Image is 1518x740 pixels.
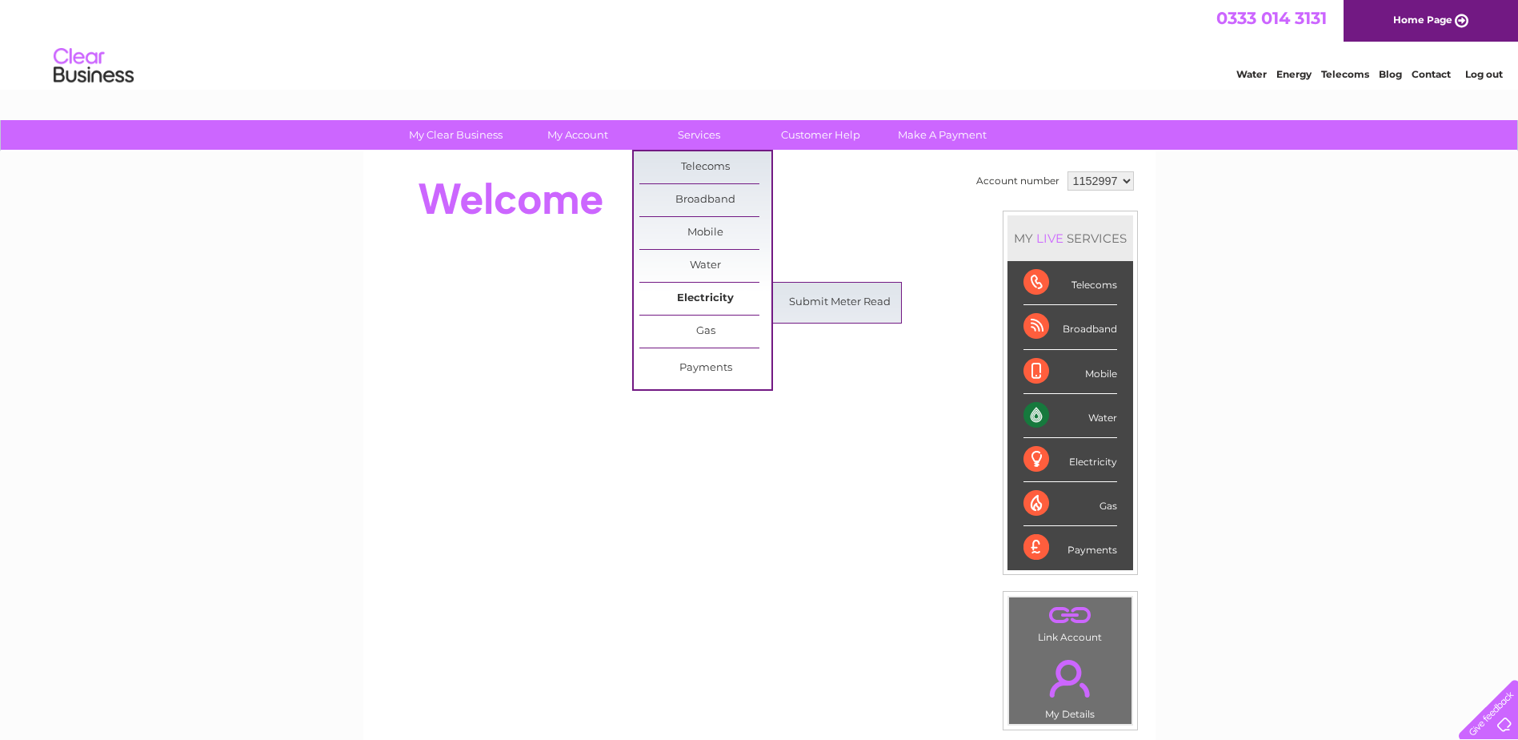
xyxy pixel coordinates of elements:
[1023,350,1117,394] div: Mobile
[639,316,771,348] a: Gas
[972,167,1063,195] td: Account number
[1023,261,1117,305] div: Telecoms
[53,42,134,90] img: logo.png
[1008,646,1132,725] td: My Details
[639,217,771,249] a: Mobile
[511,120,643,150] a: My Account
[1007,215,1133,261] div: MY SERVICES
[755,120,887,150] a: Customer Help
[1379,68,1402,80] a: Blog
[639,151,771,183] a: Telecoms
[390,120,522,150] a: My Clear Business
[639,352,771,384] a: Payments
[633,120,765,150] a: Services
[1013,650,1127,706] a: .
[1023,305,1117,349] div: Broadband
[1033,231,1067,246] div: LIVE
[1216,8,1327,28] a: 0333 014 3131
[1023,482,1117,526] div: Gas
[1412,68,1451,80] a: Contact
[382,9,1138,78] div: Clear Business is a trading name of Verastar Limited (registered in [GEOGRAPHIC_DATA] No. 3667643...
[1276,68,1312,80] a: Energy
[1023,526,1117,569] div: Payments
[639,250,771,282] a: Water
[1013,601,1127,629] a: .
[1465,68,1503,80] a: Log out
[1236,68,1267,80] a: Water
[639,283,771,315] a: Electricity
[1008,597,1132,647] td: Link Account
[639,184,771,216] a: Broadband
[774,287,906,319] a: Submit Meter Read
[1321,68,1369,80] a: Telecoms
[1023,394,1117,438] div: Water
[876,120,1008,150] a: Make A Payment
[1023,438,1117,482] div: Electricity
